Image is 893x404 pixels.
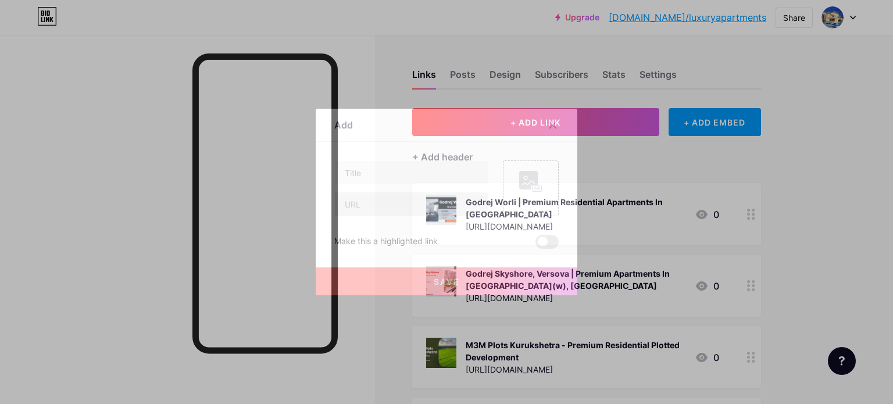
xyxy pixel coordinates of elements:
[334,118,353,132] div: Add
[335,192,488,216] input: URL
[519,197,542,206] div: Picture
[334,235,438,249] div: Make this a highlighted link
[434,277,460,287] span: Save
[335,161,488,184] input: Title
[316,267,577,295] button: Save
